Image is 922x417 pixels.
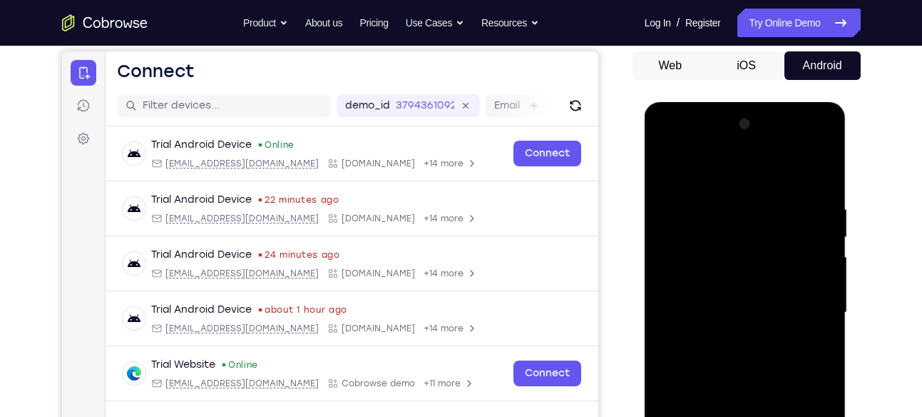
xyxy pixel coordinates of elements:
div: Trial Android Device [89,196,190,211]
button: Product [243,9,288,37]
a: Pricing [359,9,388,37]
time: Fri Aug 29 2025 08:09:45 GMT+0300 (Eastern European Summer Time) [203,253,285,264]
div: Email [89,161,257,173]
div: Trial Android Device [89,251,190,266]
button: Use Cases [406,9,464,37]
div: New devices found. [160,312,163,315]
div: App [265,161,353,173]
button: Android [784,51,861,80]
div: Last seen [197,257,200,260]
button: Resources [481,9,539,37]
div: Trial Android Device [89,86,190,101]
div: Open device details [43,240,536,295]
time: Fri Aug 29 2025 08:43:31 GMT+0300 (Eastern European Summer Time) [203,143,277,154]
a: Connect [451,89,519,115]
div: App [265,271,353,283]
a: Go to the home page [62,14,148,31]
div: App [265,216,353,228]
span: +14 more [362,106,401,118]
div: Open device details [43,185,536,240]
span: android@example.com [103,216,257,228]
span: +14 more [362,161,401,173]
div: Online [195,88,232,99]
button: Web [632,51,709,80]
span: +14 more [362,216,401,228]
div: Email [89,216,257,228]
div: Email [89,326,257,338]
span: web@example.com [103,326,257,338]
button: iOS [708,51,784,80]
a: Try Online Demo [737,9,860,37]
span: +14 more [362,271,401,283]
div: App [265,106,353,118]
div: Email [89,106,257,118]
div: Open device details [43,295,536,350]
div: Open device details [43,130,536,185]
div: New devices found. [197,92,200,95]
div: Last seen [197,147,200,150]
span: Cobrowse demo [280,326,353,338]
span: Cobrowse.io [280,271,353,283]
time: Fri Aug 29 2025 08:41:27 GMT+0300 (Eastern European Summer Time) [203,198,278,209]
span: +11 more [362,326,399,338]
span: / [677,14,680,31]
span: android@example.com [103,106,257,118]
a: Log In [645,9,671,37]
div: App [265,326,353,338]
span: android@example.com [103,271,257,283]
a: Connect [451,309,519,335]
div: Email [89,271,257,283]
span: Cobrowse.io [280,216,353,228]
div: Last seen [197,202,200,205]
span: Cobrowse.io [280,161,353,173]
span: android@example.com [103,161,257,173]
div: Trial Website [89,306,153,321]
a: Register [685,9,720,37]
span: Cobrowse.io [280,106,353,118]
a: About us [305,9,342,37]
div: Online [159,308,196,319]
div: Trial Android Device [89,141,190,156]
